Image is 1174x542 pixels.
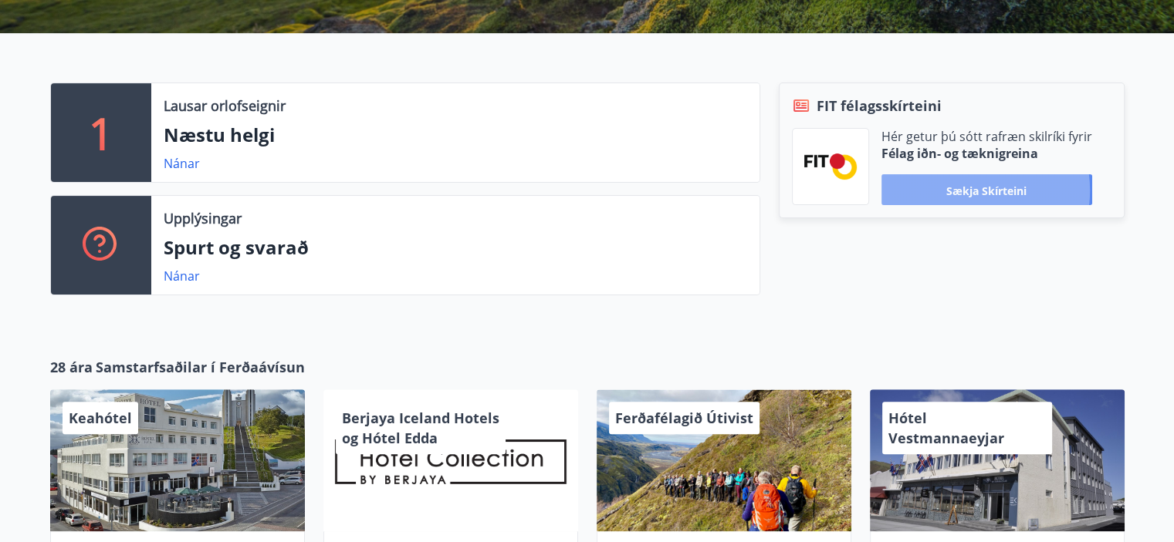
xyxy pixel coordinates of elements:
[164,96,286,115] font: Lausar orlofseignir
[164,155,200,172] font: Nánar
[50,358,93,376] font: 28 ára
[164,268,200,284] font: Nánar
[164,122,275,147] font: Næstu helgi
[946,183,1027,197] font: Sækja skírteini
[164,234,309,260] font: Spurt og svarað
[69,409,132,427] font: Keahótel
[615,409,753,427] font: Ferðafélagið Útivist
[89,103,113,162] font: 1
[881,174,1092,205] button: Sækja skírteini
[817,96,942,115] font: FIT félagsskírteini
[96,358,305,376] font: Samstarfsaðilar í Ferðaávísun
[888,409,1004,447] font: Hótel Vestmannaeyjar
[881,145,1038,162] font: Félag iðn- og tæknigreina
[881,128,1092,145] font: Hér getur þú sótt rafræn skilríki fyrir
[804,153,857,179] img: FPQVkF9lTnNbbaRSFyT17YYeljoOGk5m51IhT0bO.png
[164,209,242,227] font: Upplýsingar
[342,409,499,447] font: Berjaya Iceland Hotels og Hótel Edda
